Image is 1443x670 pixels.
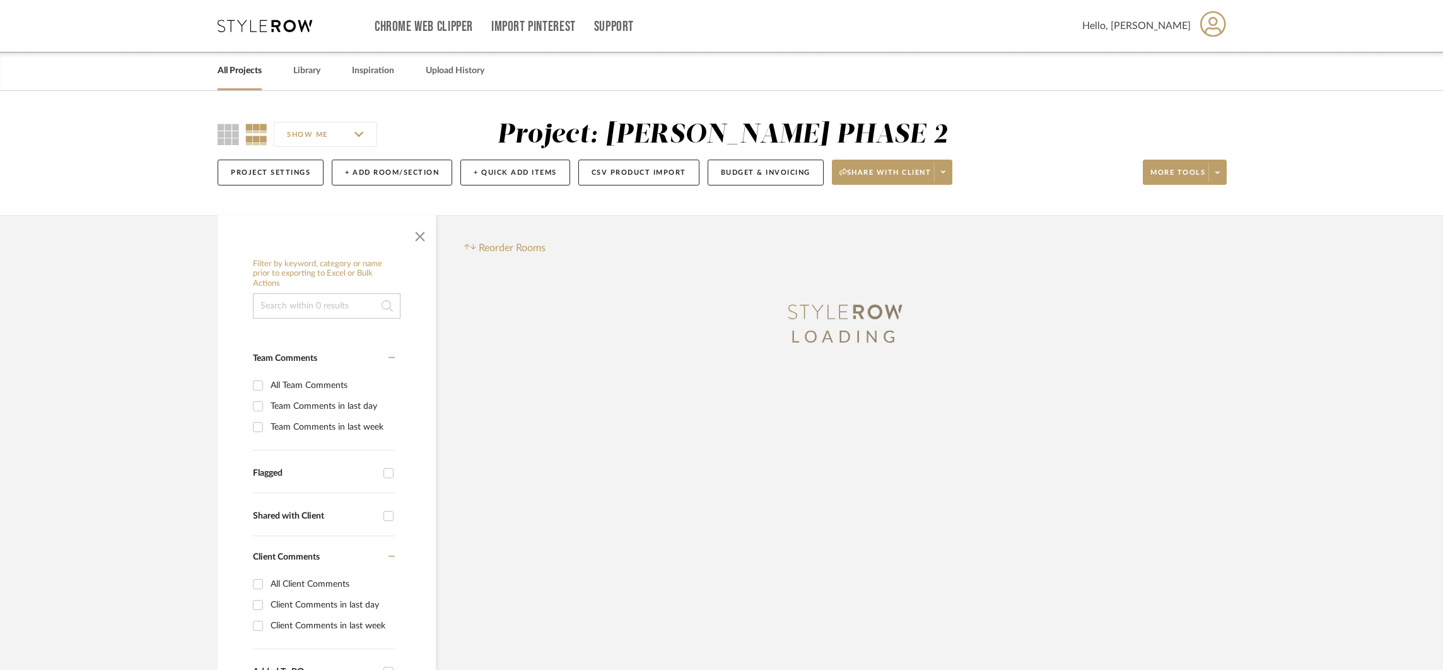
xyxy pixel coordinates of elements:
div: Team Comments in last day [271,396,392,416]
span: Client Comments [253,553,320,561]
div: All Team Comments [271,375,392,396]
div: Flagged [253,468,377,479]
button: + Quick Add Items [460,160,570,185]
span: Reorder Rooms [479,240,546,256]
button: CSV Product Import [578,160,699,185]
span: Share with client [839,168,932,187]
div: All Client Comments [271,574,392,594]
div: Client Comments in last day [271,595,392,615]
div: Team Comments in last week [271,417,392,437]
button: Share with client [832,160,953,185]
a: Import Pinterest [491,21,576,32]
span: More tools [1150,168,1205,187]
a: Library [293,62,320,79]
button: More tools [1143,160,1227,185]
a: Chrome Web Clipper [375,21,473,32]
div: Project: [PERSON_NAME] PHASE 2 [497,122,947,148]
input: Search within 0 results [253,293,400,319]
span: LOADING [791,329,899,346]
a: Inspiration [352,62,394,79]
div: Shared with Client [253,511,377,522]
h6: Filter by keyword, category or name prior to exporting to Excel or Bulk Actions [253,259,400,289]
a: Upload History [426,62,484,79]
button: + Add Room/Section [332,160,452,185]
span: Team Comments [253,354,317,363]
button: Reorder Rooms [464,240,546,256]
span: Hello, [PERSON_NAME] [1082,18,1191,33]
button: Close [407,221,433,247]
a: Support [594,21,634,32]
button: Project Settings [218,160,324,185]
button: Budget & Invoicing [708,160,824,185]
a: All Projects [218,62,262,79]
div: Client Comments in last week [271,616,392,636]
